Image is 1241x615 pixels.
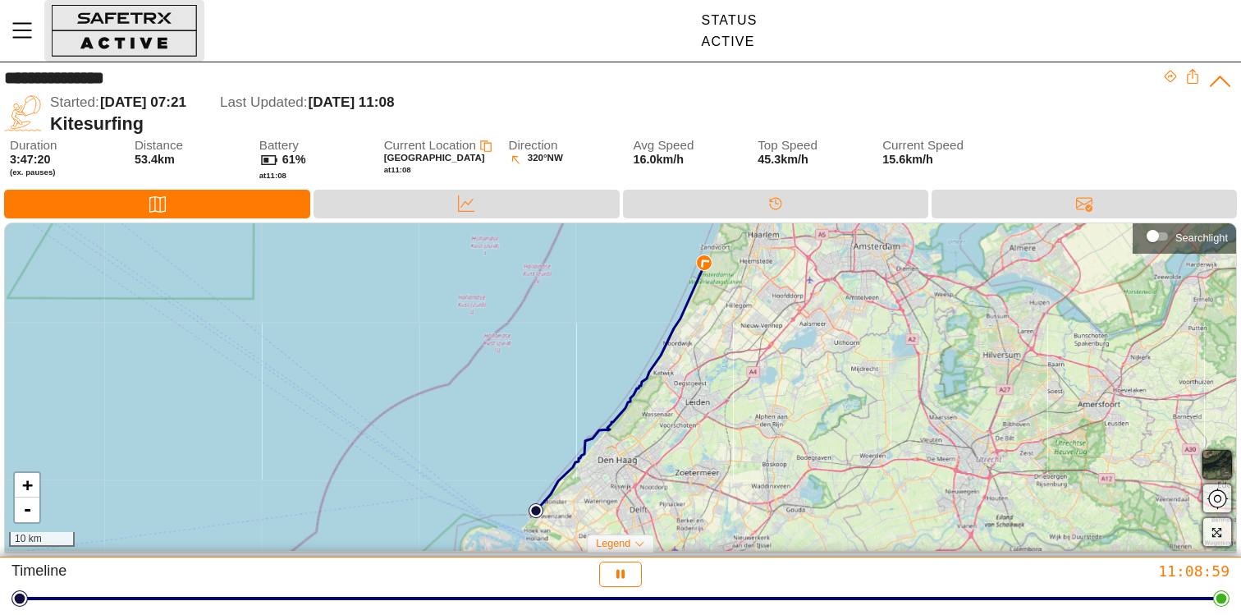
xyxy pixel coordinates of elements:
span: [DATE] 11:08 [308,94,394,110]
span: Direction [509,139,614,153]
img: PathStart.svg [529,503,543,518]
span: (ex. pauses) [10,168,115,177]
span: 61% [282,153,306,166]
div: 11:08:59 [827,562,1230,581]
span: 3:47:20 [10,153,51,166]
span: 15.6km/h [882,153,987,167]
span: Legend [596,538,630,549]
a: Zoom in [15,473,39,498]
span: NW [547,153,563,167]
div: Timeline [11,562,414,587]
div: Map [4,190,310,218]
div: Kitesurfing [50,113,1163,135]
div: Timeline [623,190,928,218]
span: 45.3km/h [758,153,808,166]
div: Active [702,34,758,49]
span: Current Location [384,138,476,152]
div: Data [314,190,619,218]
span: at 11:08 [384,165,411,174]
span: Distance [135,139,240,153]
span: Started: [50,94,99,110]
span: 16.0km/h [633,153,684,166]
div: Searchlight [1175,232,1228,244]
span: at 11:08 [259,171,286,180]
span: Last Updated: [220,94,307,110]
div: 10 km [9,532,75,547]
span: 53.4km [135,153,175,166]
span: Battery [259,139,364,153]
div: Searchlight [1141,224,1228,249]
span: Avg Speed [633,139,738,153]
div: Status [702,13,758,28]
span: [DATE] 07:21 [100,94,186,110]
img: KITE_SURFING.svg [4,94,42,132]
span: Current Speed [882,139,987,153]
a: Zoom out [15,498,39,522]
img: PathDirectionCurrent.svg [696,255,712,271]
span: [GEOGRAPHIC_DATA] [384,153,485,163]
div: Messages [932,190,1237,218]
span: Top Speed [758,139,863,153]
span: 320° [528,153,547,167]
span: Duration [10,139,115,153]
